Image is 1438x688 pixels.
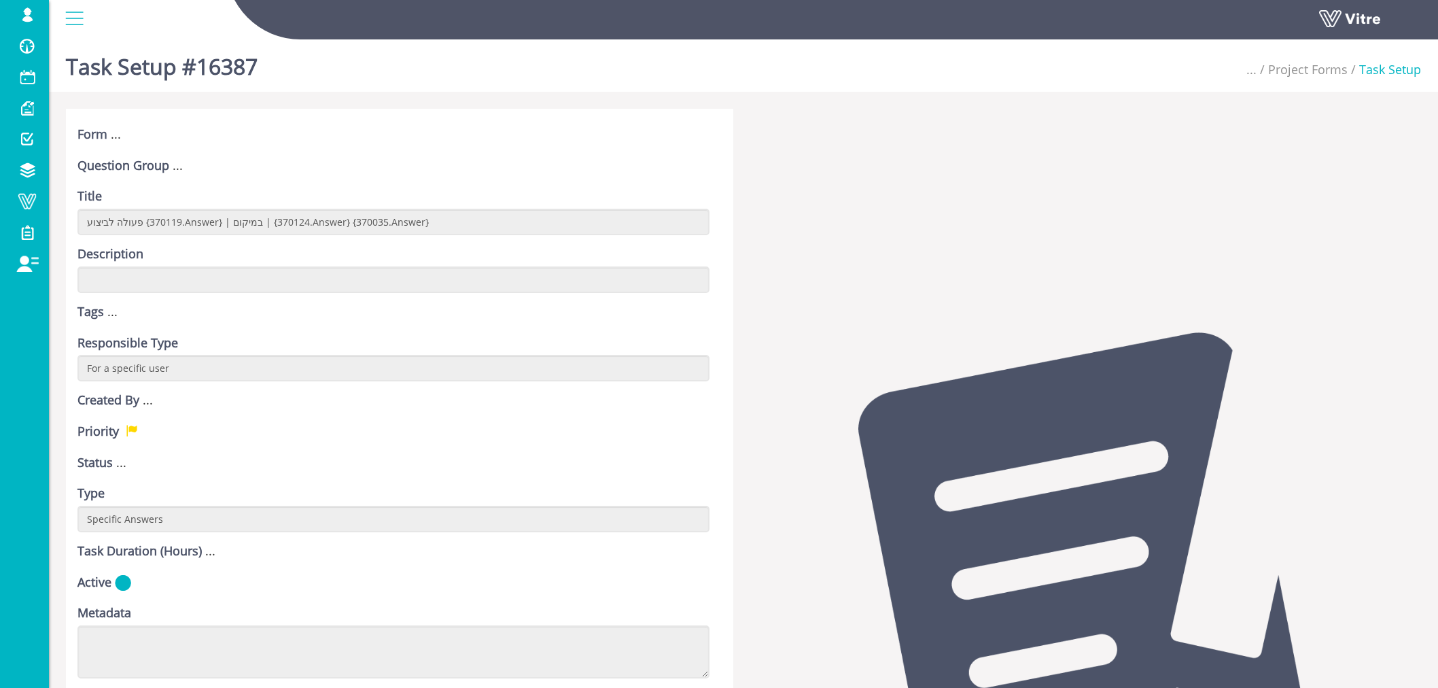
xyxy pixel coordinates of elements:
[77,423,119,441] label: Priority
[77,392,139,409] label: Created By
[1348,61,1421,79] li: Task Setup
[107,303,118,320] span: ...
[116,454,126,470] span: ...
[115,574,131,591] img: yes
[77,543,202,560] label: Task Duration (Hours)
[205,543,215,559] span: ...
[77,604,131,622] label: Metadata
[77,157,169,175] label: Question Group
[77,126,107,143] label: Form
[77,245,143,263] label: Description
[1246,61,1257,78] span: ...
[77,303,104,321] label: Tags
[77,334,178,352] label: Responsible Type
[77,454,113,472] label: Status
[143,392,153,408] span: ...
[173,157,183,173] span: ...
[77,485,105,502] label: Type
[111,126,121,142] span: ...
[77,574,111,591] label: Active
[77,188,102,205] label: Title
[66,34,258,92] h1: Task Setup #16387
[1268,61,1348,78] a: Project Forms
